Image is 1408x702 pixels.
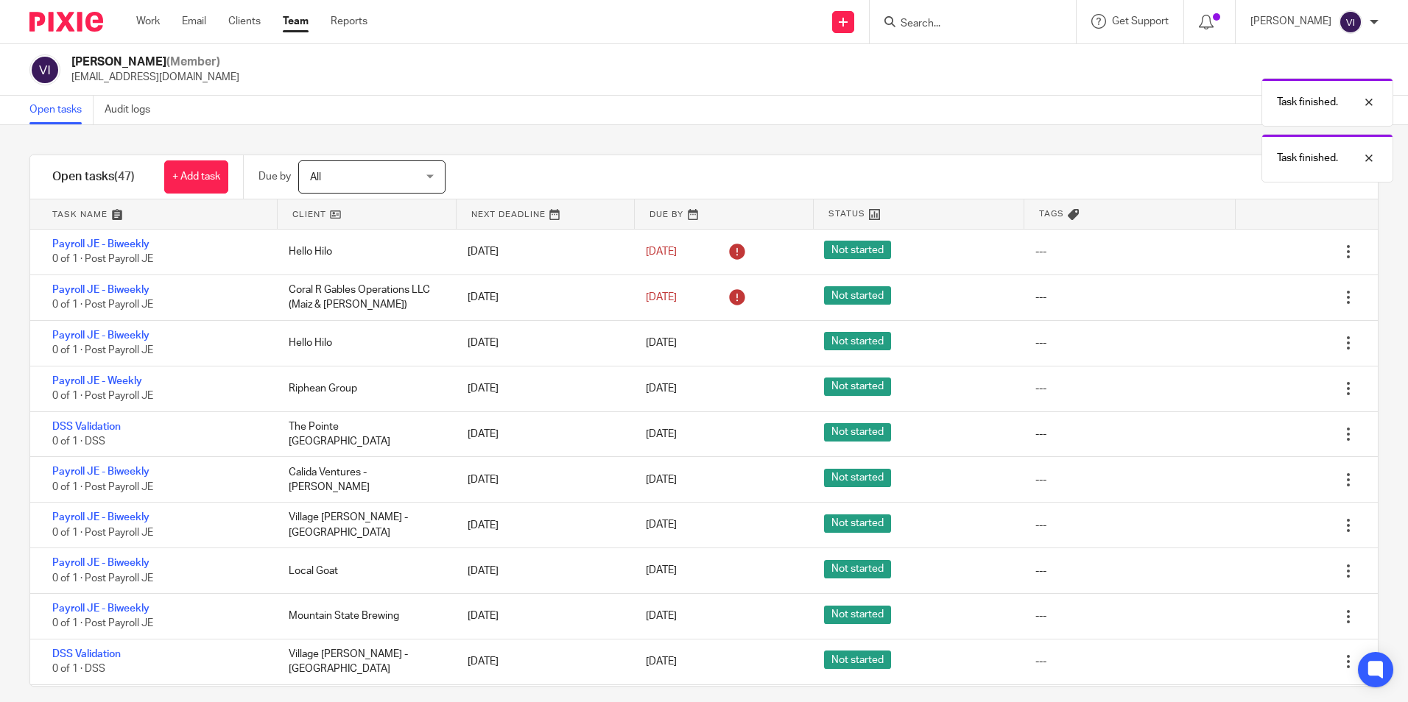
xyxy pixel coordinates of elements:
span: 0 of 1 · Post Payroll JE [52,299,153,310]
span: 0 of 1 · Post Payroll JE [52,573,153,584]
div: Mountain State Brewing [274,601,452,631]
h1: Open tasks [52,169,135,185]
a: DSS Validation [52,422,121,432]
a: Payroll JE - Biweekly [52,512,149,522]
span: Not started [824,332,891,350]
div: --- [1035,564,1046,578]
a: Payroll JE - Biweekly [52,285,149,295]
a: Clients [228,14,261,29]
span: [DATE] [646,383,677,394]
span: [DATE] [646,429,677,439]
span: Not started [824,241,891,259]
span: 0 of 1 · DSS [52,664,105,675]
div: --- [1035,518,1046,533]
a: Payroll JE - Biweekly [52,467,149,477]
a: Open tasks [29,96,94,124]
div: [DATE] [453,374,631,403]
div: [DATE] [453,647,631,676]
div: --- [1035,654,1046,669]
div: [DATE] [453,237,631,266]
span: Not started [824,606,891,624]
span: [DATE] [646,611,677,622]
span: [DATE] [646,247,677,257]
div: --- [1035,609,1046,623]
span: (Member) [166,56,220,68]
a: Audit logs [105,96,161,124]
span: Not started [824,469,891,487]
a: DSS Validation [52,649,121,659]
a: Email [182,14,206,29]
p: Task finished. [1277,151,1338,166]
p: [EMAIL_ADDRESS][DOMAIN_NAME] [71,70,239,85]
div: [DATE] [453,601,631,631]
span: [DATE] [646,292,677,302]
div: Village [PERSON_NAME] - [GEOGRAPHIC_DATA] [274,639,452,684]
div: --- [1035,290,1046,305]
span: Status [828,208,865,220]
div: --- [1035,427,1046,442]
span: 0 of 1 · Post Payroll JE [52,255,153,265]
div: [DATE] [453,419,631,449]
img: svg%3E [1339,10,1362,34]
span: Not started [824,286,891,305]
h2: [PERSON_NAME] [71,54,239,70]
div: [DATE] [453,511,631,540]
span: [DATE] [646,338,677,348]
span: 0 of 1 · Post Payroll JE [52,528,153,538]
span: Not started [824,423,891,442]
span: [DATE] [646,566,677,576]
span: (47) [114,171,135,182]
a: Payroll JE - Biweekly [52,558,149,568]
span: Not started [824,560,891,578]
a: Team [283,14,309,29]
span: [DATE] [646,475,677,485]
span: 0 of 1 · DSS [52,436,105,447]
div: Local Goat [274,556,452,586]
div: Riphean Group [274,374,452,403]
div: Hello Hilo [274,237,452,266]
a: Payroll JE - Biweekly [52,239,149,249]
div: [DATE] [453,556,631,586]
span: 0 of 1 · Post Payroll JE [52,345,153,355]
div: [DATE] [453,465,631,494]
span: Not started [824,650,891,669]
a: Work [136,14,160,29]
a: Payroll JE - Biweekly [52,603,149,614]
div: [DATE] [453,328,631,358]
div: --- [1035,381,1046,396]
span: 0 of 1 · Post Payroll JE [52,482,153,492]
span: [DATE] [646,520,677,531]
p: Task finished. [1277,95,1338,110]
a: Payroll JE - Biweekly [52,330,149,341]
span: 0 of 1 · Post Payroll JE [52,619,153,629]
div: [DATE] [453,283,631,312]
img: Pixie [29,12,103,32]
div: --- [1035,472,1046,487]
a: Payroll JE - Weekly [52,376,142,386]
span: Not started [824,514,891,533]
a: Reports [331,14,367,29]
span: [DATE] [646,656,677,667]
div: --- [1035,336,1046,350]
div: The Pointe [GEOGRAPHIC_DATA] [274,412,452,457]
img: svg%3E [29,54,60,85]
span: All [310,172,321,182]
span: 0 of 1 · Post Payroll JE [52,391,153,401]
span: Not started [824,377,891,396]
p: Due by [258,169,291,184]
div: --- [1035,244,1046,259]
a: + Add task [164,160,228,194]
div: Calida Ventures - [PERSON_NAME] [274,458,452,503]
div: Coral R Gables Operations LLC (Maiz & [PERSON_NAME]) [274,275,452,320]
div: Village [PERSON_NAME] - [GEOGRAPHIC_DATA] [274,503,452,547]
span: Tags [1039,208,1064,220]
div: Hello Hilo [274,328,452,358]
